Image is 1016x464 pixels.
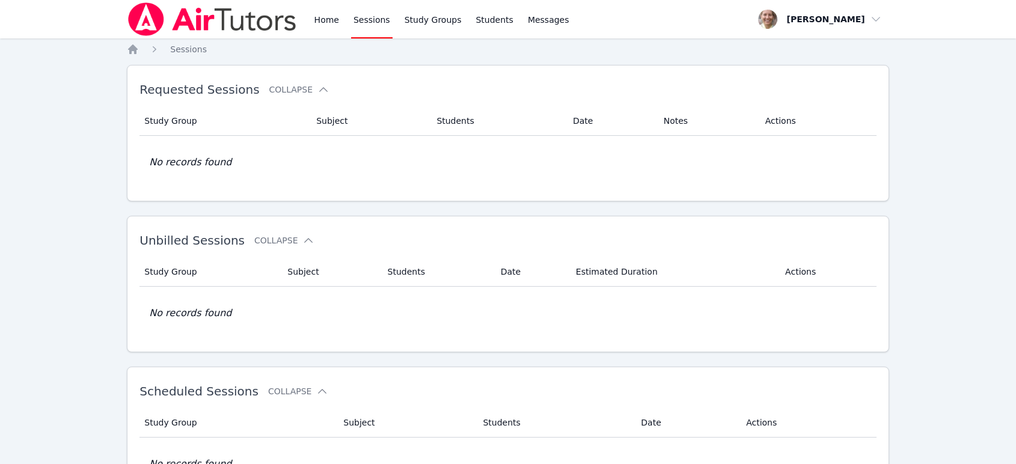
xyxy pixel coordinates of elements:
th: Study Group [139,408,336,438]
th: Study Group [139,106,309,136]
td: No records found [139,136,877,189]
button: Collapse [254,234,314,246]
th: Students [381,257,494,287]
th: Subject [336,408,476,438]
span: Sessions [170,44,207,54]
th: Study Group [139,257,280,287]
span: Unbilled Sessions [139,233,245,248]
th: Date [494,257,569,287]
td: No records found [139,287,877,340]
nav: Breadcrumb [127,43,889,55]
span: Requested Sessions [139,82,259,97]
span: Scheduled Sessions [139,384,259,398]
img: Air Tutors [127,2,297,36]
th: Subject [309,106,429,136]
th: Students [476,408,634,438]
a: Sessions [170,43,207,55]
th: Actions [758,106,877,136]
th: Estimated Duration [569,257,778,287]
th: Subject [280,257,380,287]
th: Notes [656,106,758,136]
span: Messages [528,14,569,26]
th: Actions [778,257,877,287]
th: Students [429,106,566,136]
th: Date [634,408,739,438]
th: Date [566,106,656,136]
button: Collapse [268,385,328,397]
th: Actions [739,408,877,438]
button: Collapse [269,84,329,96]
